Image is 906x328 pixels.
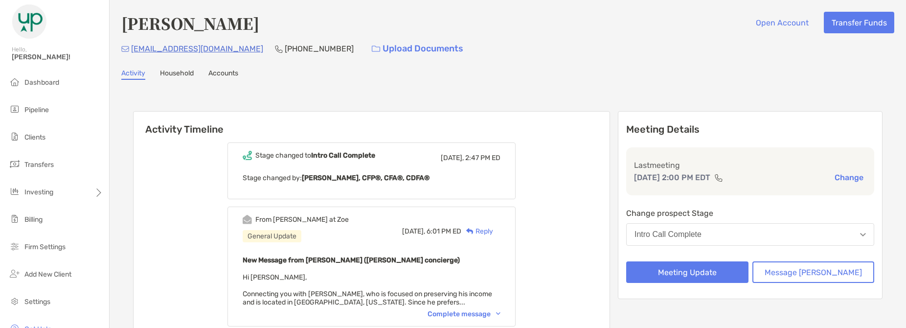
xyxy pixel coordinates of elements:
a: Accounts [208,69,238,80]
p: [EMAIL_ADDRESS][DOMAIN_NAME] [131,43,263,55]
div: From [PERSON_NAME] at Zoe [255,215,349,224]
img: Email Icon [121,46,129,52]
button: Intro Call Complete [626,223,874,246]
span: Clients [24,133,45,141]
b: New Message from [PERSON_NAME] ([PERSON_NAME] concierge) [243,256,460,264]
span: Add New Client [24,270,71,279]
img: button icon [372,46,380,52]
a: Household [160,69,194,80]
button: Change [832,172,866,183]
button: Message [PERSON_NAME] [752,261,875,283]
div: Intro Call Complete [634,230,702,239]
button: Meeting Update [626,261,748,283]
img: Phone Icon [275,45,283,53]
p: Last meeting [634,159,866,171]
div: General Update [243,230,301,242]
img: investing icon [9,186,21,197]
img: Reply icon [466,228,474,234]
span: Hi [PERSON_NAME], Connecting you with [PERSON_NAME], who is focused on preserving his income and ... [243,273,492,306]
b: [PERSON_NAME], CFP®, CFA®, CDFA® [302,174,430,182]
img: Chevron icon [496,312,500,315]
span: Pipeline [24,106,49,114]
span: 2:47 PM ED [465,154,500,162]
img: firm-settings icon [9,240,21,252]
span: [DATE], [441,154,464,162]
span: Investing [24,188,53,196]
img: settings icon [9,295,21,307]
span: Firm Settings [24,243,66,251]
span: 6:01 PM ED [427,227,461,235]
span: Dashboard [24,78,59,87]
h4: [PERSON_NAME] [121,12,259,34]
span: Settings [24,298,50,306]
button: Open Account [748,12,816,33]
img: Event icon [243,215,252,224]
img: clients icon [9,131,21,142]
img: dashboard icon [9,76,21,88]
a: Upload Documents [365,38,470,59]
a: Activity [121,69,145,80]
p: Stage changed by: [243,172,500,184]
p: [PHONE_NUMBER] [285,43,354,55]
img: Event icon [243,151,252,160]
div: Stage changed to [255,151,375,160]
p: Change prospect Stage [626,207,874,219]
span: [DATE], [402,227,425,235]
img: communication type [714,174,723,182]
span: [PERSON_NAME]! [12,53,103,61]
div: Complete message [428,310,500,318]
img: Zoe Logo [12,4,47,39]
button: Transfer Funds [824,12,894,33]
img: billing icon [9,213,21,225]
b: Intro Call Complete [311,151,375,160]
p: Meeting Details [626,123,874,136]
img: Open dropdown arrow [860,233,866,236]
img: add_new_client icon [9,268,21,280]
img: transfers icon [9,158,21,170]
h6: Activity Timeline [134,112,610,135]
span: Billing [24,215,43,224]
img: pipeline icon [9,103,21,115]
div: Reply [461,226,493,236]
p: [DATE] 2:00 PM EDT [634,171,710,184]
span: Transfers [24,161,54,169]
